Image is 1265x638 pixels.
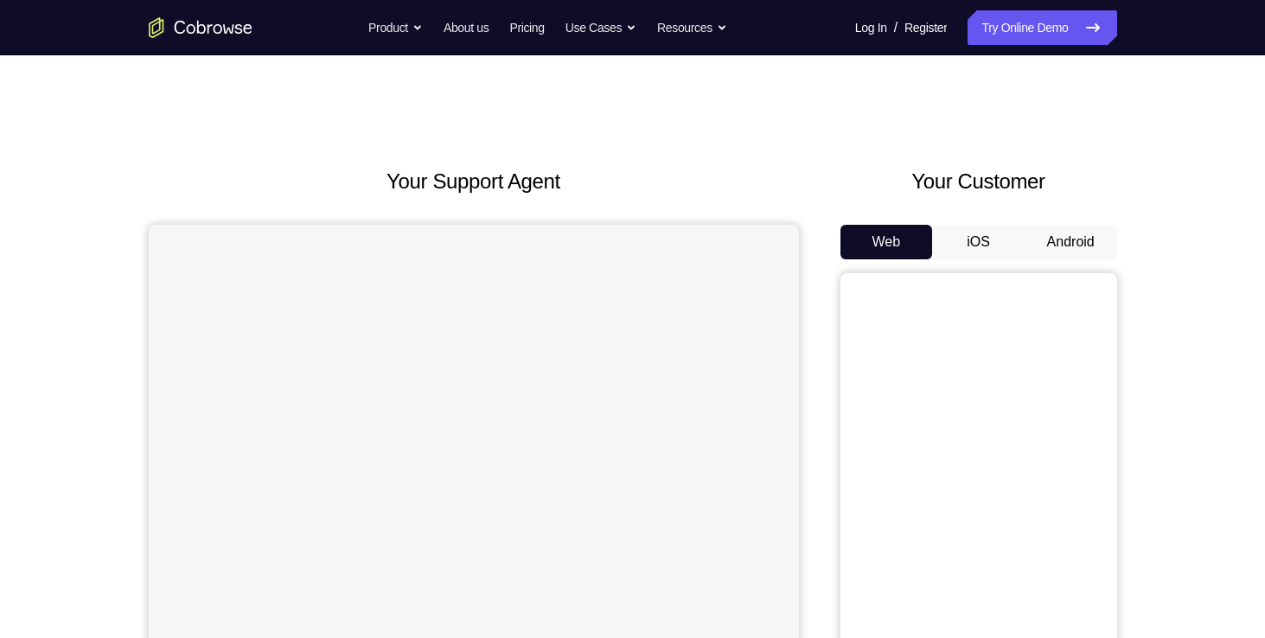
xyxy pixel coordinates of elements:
button: Web [840,225,933,259]
button: Use Cases [565,10,636,45]
a: Log In [855,10,887,45]
button: Product [368,10,423,45]
span: / [894,17,898,38]
h2: Your Customer [840,166,1117,197]
a: Pricing [509,10,544,45]
h2: Your Support Agent [149,166,799,197]
button: Android [1025,225,1117,259]
a: Go to the home page [149,17,252,38]
a: Try Online Demo [968,10,1116,45]
button: iOS [932,225,1025,259]
a: About us [444,10,489,45]
a: Register [904,10,947,45]
button: Resources [657,10,727,45]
